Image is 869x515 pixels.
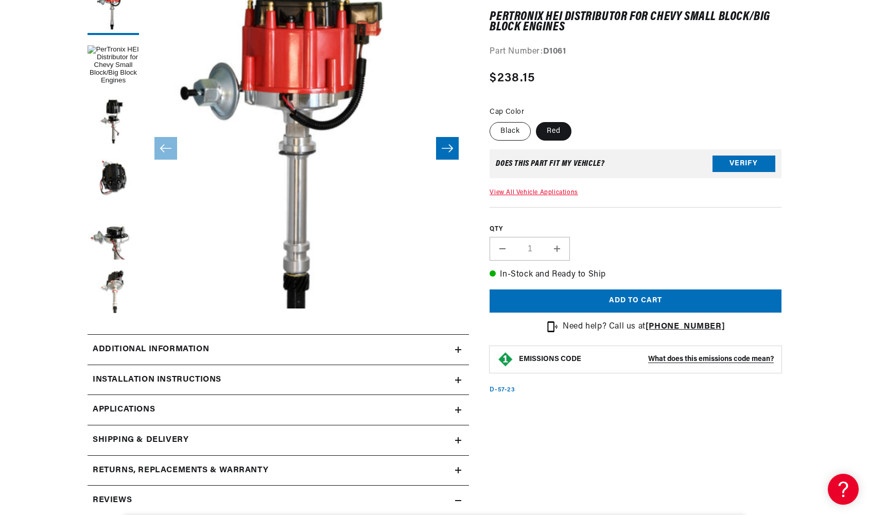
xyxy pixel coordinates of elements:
strong: What does this emissions code mean? [648,356,774,364]
a: Applications [88,395,469,425]
h2: Shipping & Delivery [93,434,188,447]
a: View All Vehicle Applications [490,190,578,196]
p: Need help? Call us at [563,320,725,334]
h2: Installation instructions [93,373,221,387]
h2: Reviews [93,494,132,507]
p: In-Stock and Ready to Ship [490,268,781,282]
button: Load image 1 in gallery view [88,40,139,92]
button: Slide left [154,137,177,160]
summary: Additional information [88,335,469,365]
h1: PerTronix HEI Distributor for Chevy Small Block/Big Block Engines [490,12,781,33]
div: Part Number: [490,46,781,59]
button: Load image 2 in gallery view [88,97,139,148]
span: $238.15 [490,69,535,88]
label: QTY [490,225,781,234]
summary: Shipping & Delivery [88,425,469,455]
button: Add to cart [490,289,781,313]
button: Load image 3 in gallery view [88,153,139,205]
button: Load image 5 in gallery view [88,267,139,318]
p: D-57-23 [490,386,515,395]
legend: Cap Color [490,107,525,117]
label: Red [536,122,571,141]
button: Load image 4 in gallery view [88,210,139,262]
button: EMISSIONS CODEWhat does this emissions code mean? [519,355,774,365]
span: Applications [93,403,155,417]
summary: Returns, Replacements & Warranty [88,456,469,486]
summary: Installation instructions [88,365,469,395]
strong: EMISSIONS CODE [519,356,581,364]
img: Emissions code [497,352,514,368]
label: Black [490,122,531,141]
a: [PHONE_NUMBER] [646,322,725,331]
h2: Additional information [93,343,209,356]
div: Does This part fit My vehicle? [496,160,604,168]
h2: Returns, Replacements & Warranty [93,464,268,477]
button: Verify [712,156,775,172]
button: Slide right [436,137,459,160]
strong: D1061 [543,48,566,56]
